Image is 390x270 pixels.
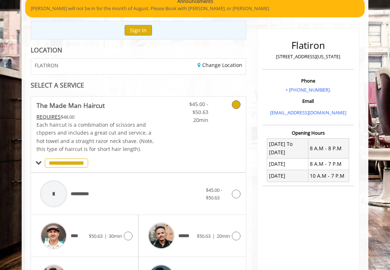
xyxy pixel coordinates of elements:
[264,78,352,83] h3: Phone
[197,233,211,239] span: $50.63
[35,63,58,68] span: FLATIRON
[267,158,308,170] td: [DATE]
[308,158,349,170] td: 8 A.M - 7 P.M
[31,82,246,89] div: SELECT A SERVICE
[89,233,103,239] span: $50.63
[264,98,352,104] h3: Email
[263,130,354,135] h3: Opening Hours
[36,121,154,152] span: Each haircut is a combination of scissors and clippers and includes a great cut and service, a ho...
[264,53,352,60] p: [STREET_ADDRESS][US_STATE]
[267,170,308,182] td: [DATE]
[206,187,222,201] span: $45.00 - $50.63
[174,116,208,124] span: 20min
[174,100,208,117] span: $45.00 - $50.63
[264,40,352,51] h2: Flatiron
[308,138,349,158] td: 8 A.M - 8 P.M
[270,109,346,116] a: [EMAIL_ADDRESS][DOMAIN_NAME]
[104,233,107,239] span: |
[212,233,215,239] span: |
[285,87,331,93] a: + [PHONE_NUMBER].
[267,138,308,158] td: [DATE] To [DATE]
[36,100,105,110] b: The Made Man Haircut
[36,113,61,120] span: This service needs some Advance to be paid before we block your appointment
[31,46,62,54] b: LOCATION
[31,5,359,12] p: [PERSON_NAME] will not be in for the month of August. Please Book with [PERSON_NAME], or [PERSON_...
[308,170,349,182] td: 10 A.M - 7 P.M
[125,25,152,35] button: Sign In
[217,233,230,239] span: 20min
[109,233,122,239] span: 30min
[198,62,242,68] a: Change Location
[36,113,156,121] div: $48.00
